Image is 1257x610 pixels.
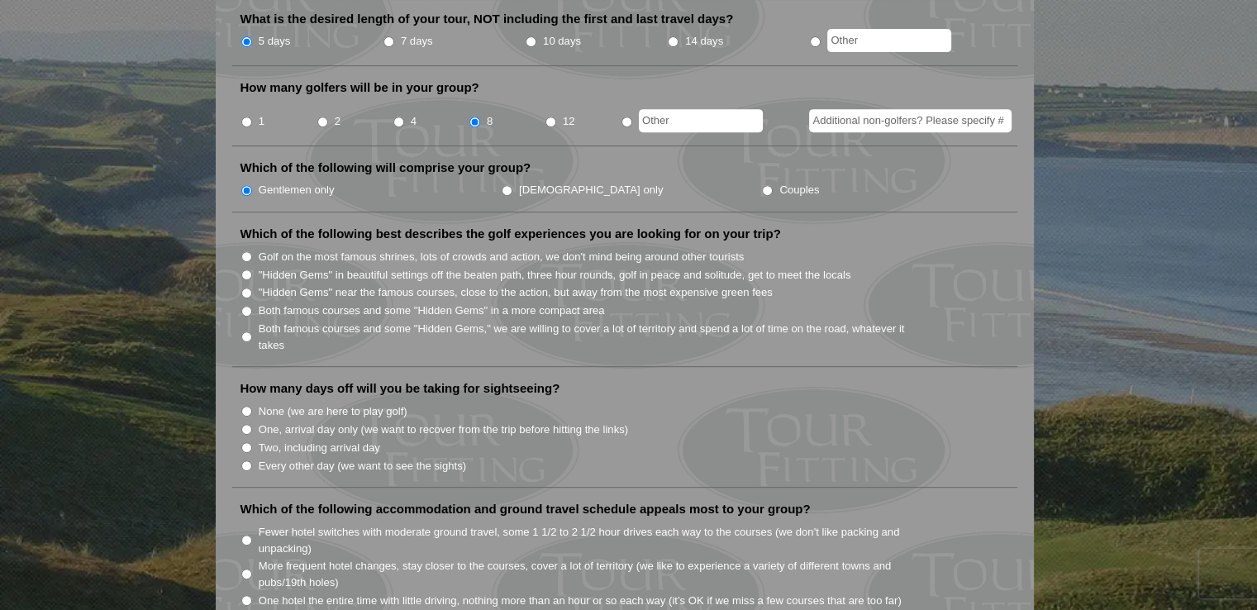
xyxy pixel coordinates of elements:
label: Both famous courses and some "Hidden Gems" in a more compact area [259,303,605,319]
label: None (we are here to play golf) [259,403,407,420]
label: "Hidden Gems" in beautiful settings off the beaten path, three hour rounds, golf in peace and sol... [259,267,851,284]
label: Which of the following best describes the golf experiences you are looking for on your trip? [240,226,781,242]
label: 8 [487,113,493,130]
label: Which of the following will comprise your group? [240,160,531,176]
label: Fewer hotel switches with moderate ground travel, some 1 1/2 to 2 1/2 hour drives each way to the... [259,524,923,556]
label: Two, including arrival day [259,440,380,456]
label: Both famous courses and some "Hidden Gems," we are willing to cover a lot of territory and spend ... [259,321,923,353]
label: More frequent hotel changes, stay closer to the courses, cover a lot of territory (we like to exp... [259,558,923,590]
label: One, arrival day only (we want to recover from the trip before hitting the links) [259,422,628,438]
label: 4 [411,113,417,130]
input: Additional non-golfers? Please specify # [809,109,1012,132]
label: How many golfers will be in your group? [240,79,479,96]
label: 10 days [543,33,581,50]
label: 7 days [401,33,433,50]
label: Couples [779,182,819,198]
label: One hotel the entire time with little driving, nothing more than an hour or so each way (it’s OK ... [259,593,902,609]
label: How many days off will you be taking for sightseeing? [240,380,560,397]
label: Gentlemen only [259,182,335,198]
label: 2 [335,113,340,130]
label: Every other day (we want to see the sights) [259,458,466,474]
label: [DEMOGRAPHIC_DATA] only [519,182,663,198]
label: 12 [563,113,575,130]
label: Which of the following accommodation and ground travel schedule appeals most to your group? [240,501,811,517]
input: Other [827,29,951,52]
label: "Hidden Gems" near the famous courses, close to the action, but away from the most expensive gree... [259,284,773,301]
label: Golf on the most famous shrines, lots of crowds and action, we don't mind being around other tour... [259,249,745,265]
label: What is the desired length of your tour, NOT including the first and last travel days? [240,11,734,27]
label: 1 [259,113,264,130]
input: Other [639,109,763,132]
label: 5 days [259,33,291,50]
label: 14 days [685,33,723,50]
